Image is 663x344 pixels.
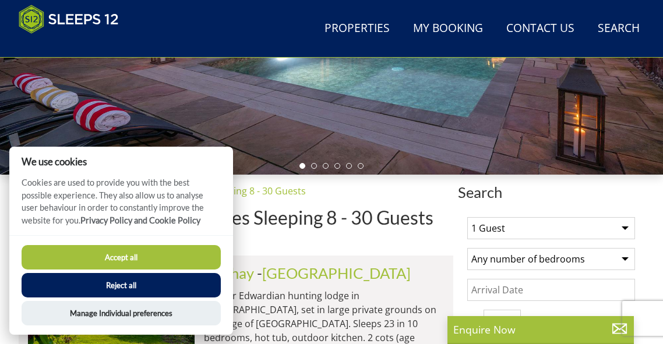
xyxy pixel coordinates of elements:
a: Search [593,16,644,42]
img: Sleeps 12 [19,5,119,34]
p: Enquire Now [453,322,628,337]
p: Cookies are used to provide you with the best possible experience. They also allow us to analyse ... [9,176,233,235]
input: Arrival Date [467,279,635,301]
span: - [257,264,411,282]
button: Manage Individual preferences [22,301,221,325]
span: Search [458,184,644,200]
a: Contact Us [502,16,579,42]
iframe: Customer reviews powered by Trustpilot [13,41,135,51]
button: Reject all [22,273,221,297]
a: Privacy Policy and Cookie Policy [80,215,200,225]
button: Accept all [22,245,221,269]
h1: Dog Friendly Holiday Homes Sleeping 8 - 30 Guests [19,207,453,228]
a: My Booking [408,16,488,42]
h2: We use cookies [9,156,233,167]
a: Properties [320,16,394,42]
a: [GEOGRAPHIC_DATA] [262,264,411,282]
